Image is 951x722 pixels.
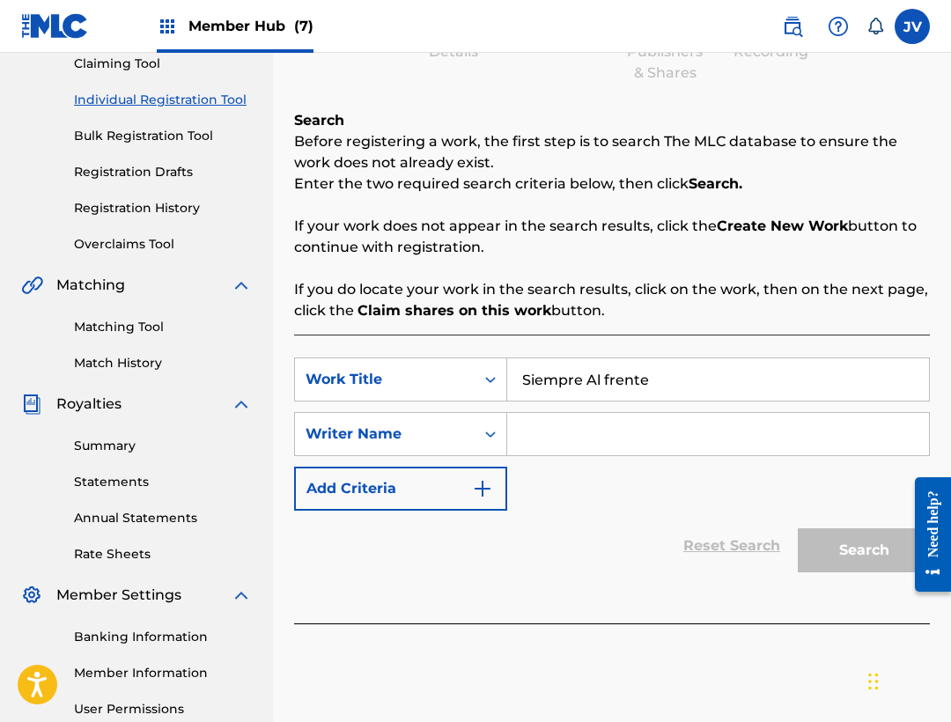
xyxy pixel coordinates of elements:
[74,318,252,336] a: Matching Tool
[74,163,252,181] a: Registration Drafts
[294,467,507,511] button: Add Criteria
[775,9,810,44] a: Public Search
[902,464,951,606] iframe: Resource Center
[689,175,742,192] strong: Search.
[863,637,951,722] div: Widget de chat
[21,13,89,39] img: MLC Logo
[74,545,252,564] a: Rate Sheets
[21,275,43,296] img: Matching
[74,127,252,145] a: Bulk Registration Tool
[74,55,252,73] a: Claiming Tool
[74,664,252,682] a: Member Information
[74,91,252,109] a: Individual Registration Tool
[74,473,252,491] a: Statements
[231,275,252,296] img: expand
[294,279,930,321] p: If you do locate your work in the search results, click on the work, then on the next page, click...
[472,478,493,499] img: 9d2ae6d4665cec9f34b9.svg
[74,628,252,646] a: Banking Information
[294,216,930,258] p: If your work does not appear in the search results, click the button to continue with registration.
[717,217,848,234] strong: Create New Work
[866,18,884,35] div: Notifications
[56,275,125,296] span: Matching
[868,655,879,708] div: Arrastrar
[74,509,252,527] a: Annual Statements
[306,424,464,445] div: Writer Name
[21,394,42,415] img: Royalties
[157,16,178,37] img: Top Rightsholders
[294,18,313,34] span: (7)
[294,112,344,129] b: Search
[294,131,930,173] p: Before registering a work, the first step is to search The MLC database to ensure the work does n...
[231,585,252,606] img: expand
[231,394,252,415] img: expand
[358,302,551,319] strong: Claim shares on this work
[828,16,849,37] img: help
[863,637,951,722] iframe: Chat Widget
[782,16,803,37] img: search
[895,9,930,44] div: User Menu
[56,394,122,415] span: Royalties
[74,199,252,217] a: Registration History
[306,369,464,390] div: Work Title
[74,700,252,718] a: User Permissions
[294,357,930,581] form: Search Form
[74,235,252,254] a: Overclaims Tool
[821,9,856,44] div: Help
[74,437,252,455] a: Summary
[21,585,42,606] img: Member Settings
[188,16,313,36] span: Member Hub
[294,173,930,195] p: Enter the two required search criteria below, then click
[56,585,181,606] span: Member Settings
[74,354,252,372] a: Match History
